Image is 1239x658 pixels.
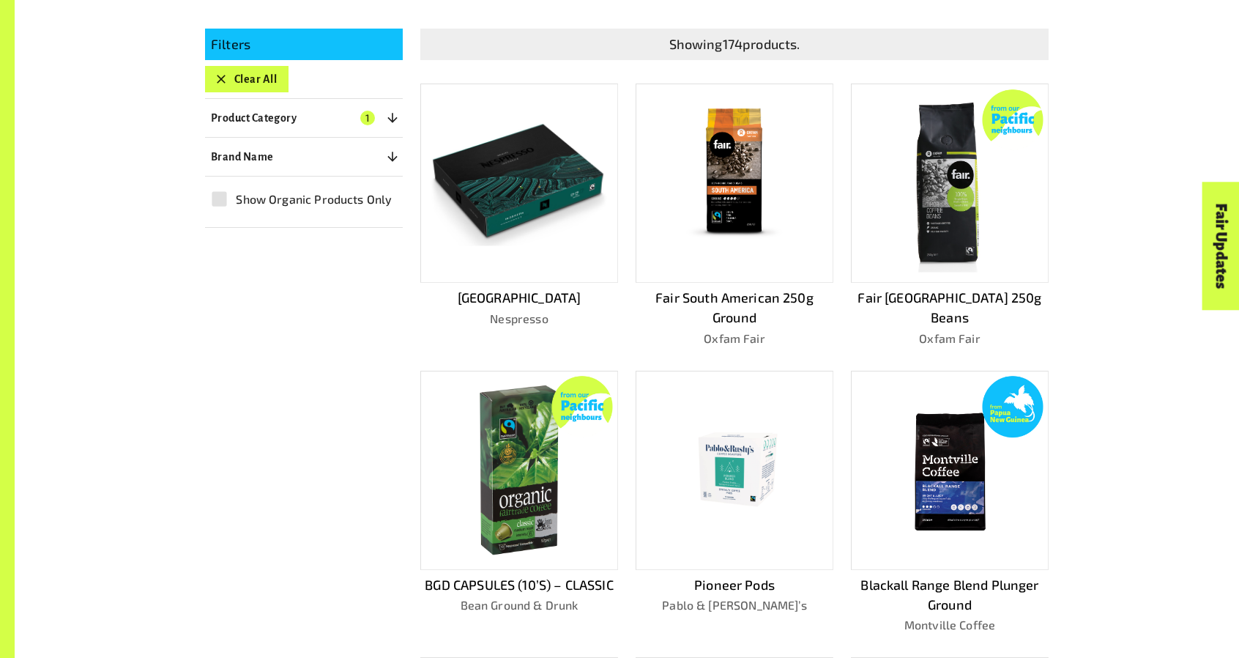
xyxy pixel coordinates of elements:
button: Product Category [205,105,403,131]
span: Show Organic Products Only [236,191,392,208]
p: Pablo & [PERSON_NAME]’s [636,596,833,614]
p: Fair South American 250g Ground [636,288,833,328]
a: BGD CAPSULES (10’S) – CLASSICBean Ground & Drunk [420,371,618,635]
p: Brand Name [211,148,274,166]
a: Pioneer PodsPablo & [PERSON_NAME]’s [636,371,833,635]
p: Showing 174 products. [426,34,1043,54]
p: [GEOGRAPHIC_DATA] [420,288,618,308]
p: Blackall Range Blend Plunger Ground [851,575,1049,615]
button: Brand Name [205,144,403,170]
p: Fair [GEOGRAPHIC_DATA] 250g Beans [851,288,1049,328]
a: [GEOGRAPHIC_DATA]Nespresso [420,84,618,347]
p: Product Category [211,109,297,127]
p: Montville Coffee [851,616,1049,634]
span: 1 [360,111,375,125]
a: Fair [GEOGRAPHIC_DATA] 250g BeansOxfam Fair [851,84,1049,347]
button: Clear All [205,66,289,92]
p: Filters [211,34,397,54]
p: BGD CAPSULES (10’S) – CLASSIC [420,575,618,595]
a: Fair South American 250g GroundOxfam Fair [636,84,833,347]
p: Bean Ground & Drunk [420,596,618,614]
p: Oxfam Fair [636,330,833,347]
p: Nespresso [420,310,618,328]
p: Pioneer Pods [636,575,833,595]
p: Oxfam Fair [851,330,1049,347]
a: Blackall Range Blend Plunger GroundMontville Coffee [851,371,1049,635]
